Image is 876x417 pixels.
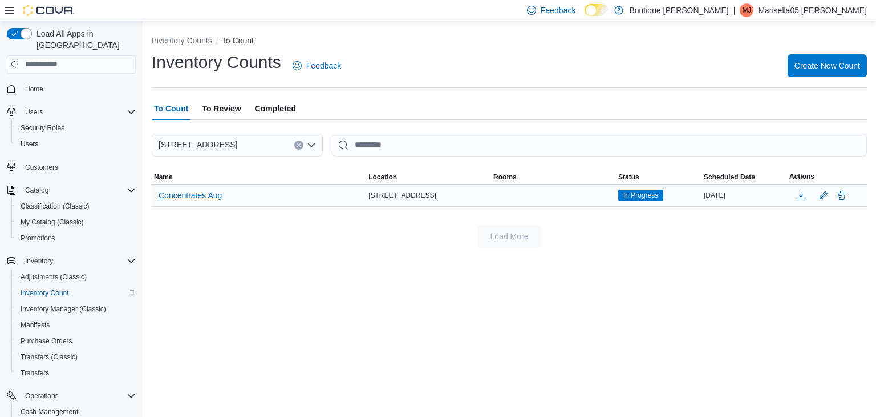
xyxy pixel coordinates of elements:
div: [DATE] [701,189,787,202]
button: Inventory [21,254,58,268]
a: Transfers (Classic) [16,350,82,364]
span: Inventory Manager (Classic) [16,302,136,316]
h1: Inventory Counts [152,51,281,74]
button: Security Roles [11,120,140,136]
span: Inventory [21,254,136,268]
a: Inventory Count [16,286,74,300]
button: Open list of options [307,141,316,150]
p: | [733,3,736,17]
button: Home [2,81,140,97]
span: Rooms [493,173,517,182]
button: Operations [2,388,140,404]
p: Boutique [PERSON_NAME] [629,3,728,17]
a: My Catalog (Classic) [16,215,88,229]
button: Inventory Manager (Classic) [11,301,140,317]
a: Home [21,82,48,96]
span: Promotions [16,231,136,245]
a: Feedback [288,54,346,77]
span: Home [21,82,136,96]
span: Customers [21,160,136,174]
a: Classification (Classic) [16,199,94,213]
input: Dark Mode [585,4,609,16]
span: Transfers (Classic) [16,350,136,364]
span: Users [16,137,136,151]
button: Purchase Orders [11,333,140,349]
span: Load More [490,231,529,242]
div: Marisella05 Jacquez [740,3,753,17]
span: Classification (Classic) [16,199,136,213]
span: Customers [25,163,58,172]
button: Name [152,170,366,184]
span: Operations [21,389,136,403]
span: Transfers [21,368,49,378]
span: Promotions [21,234,55,243]
span: [STREET_ADDRESS] [159,138,237,151]
button: Transfers [11,365,140,381]
button: My Catalog (Classic) [11,214,140,230]
a: Manifests [16,318,54,332]
img: Cova [23,5,74,16]
span: Transfers (Classic) [21,352,78,362]
button: Location [366,170,491,184]
span: Classification (Classic) [21,202,90,211]
span: Adjustments (Classic) [21,272,87,282]
span: Catalog [25,186,48,195]
span: Catalog [21,183,136,197]
span: Inventory Count [21,288,69,298]
span: [STREET_ADDRESS] [368,191,436,200]
a: Inventory Manager (Classic) [16,302,111,316]
button: Users [21,105,47,119]
span: Security Roles [21,123,64,133]
span: Create New Count [794,60,860,71]
span: My Catalog (Classic) [16,215,136,229]
button: Classification (Classic) [11,198,140,214]
button: Inventory [2,253,140,269]
button: Adjustments (Classic) [11,269,140,285]
a: Adjustments (Classic) [16,270,91,284]
span: Adjustments (Classic) [16,270,136,284]
span: Inventory [25,256,53,266]
button: Catalog [21,183,53,197]
span: MJ [742,3,751,17]
span: Status [618,173,639,182]
span: Purchase Orders [16,334,136,348]
a: Transfers [16,366,54,380]
span: Completed [255,97,296,120]
span: Users [21,105,136,119]
button: Delete [835,189,849,202]
button: Users [2,104,140,120]
button: Load More [477,225,541,248]
button: To Count [222,36,254,45]
input: This is a search bar. After typing your query, hit enter to filter the results lower in the page. [332,134,867,157]
span: Scheduled Date [704,173,755,182]
button: Status [616,170,701,184]
button: Transfers (Classic) [11,349,140,365]
span: Actions [789,172,814,181]
span: Inventory Manager (Classic) [21,304,106,314]
button: Scheduled Date [701,170,787,184]
span: In Progress [623,190,658,201]
span: Operations [25,391,59,400]
a: Customers [21,161,63,174]
span: Feedback [306,60,341,71]
span: Manifests [16,318,136,332]
a: Promotions [16,231,60,245]
button: Clear input [294,141,303,150]
span: To Count [154,97,188,120]
button: Promotions [11,230,140,246]
button: Concentrates Aug [154,187,226,204]
button: Edit count details [817,187,830,204]
button: Rooms [491,170,616,184]
button: Operations [21,389,63,403]
button: Users [11,136,140,152]
a: Users [16,137,43,151]
span: In Progress [618,190,663,201]
span: Manifests [21,320,50,330]
span: Load All Apps in [GEOGRAPHIC_DATA] [32,28,136,51]
span: Home [25,85,43,94]
span: Cash Management [21,407,78,416]
span: Transfers [16,366,136,380]
span: Feedback [541,5,575,16]
nav: An example of EuiBreadcrumbs [152,35,867,49]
